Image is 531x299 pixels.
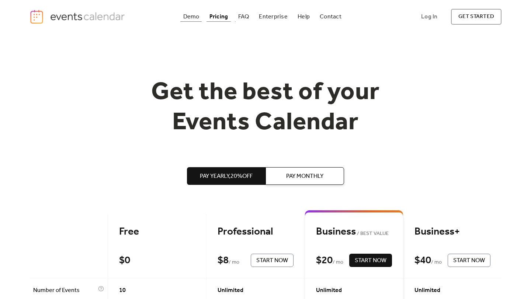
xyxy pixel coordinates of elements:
div: Enterprise [259,15,287,19]
a: home [29,9,127,24]
span: Start Now [355,256,386,265]
span: BEST VALUE [356,229,389,238]
span: Unlimited [218,286,243,295]
div: Help [298,15,310,19]
div: Business [316,225,392,238]
button: Pay Yearly,20%off [187,167,265,185]
span: Unlimited [316,286,342,295]
span: 10 [119,286,126,295]
span: Pay Yearly, 20% off [200,172,253,181]
button: Start Now [349,254,392,267]
a: Log In [414,9,445,25]
button: Start Now [448,254,490,267]
span: / mo [229,258,239,267]
div: $ 0 [119,254,130,267]
div: Pricing [209,15,228,19]
div: Contact [320,15,341,19]
div: $ 8 [218,254,229,267]
div: Business+ [414,225,490,238]
span: / mo [333,258,343,267]
div: $ 40 [414,254,431,267]
span: Number of Events [33,286,96,295]
div: Free [119,225,195,238]
a: Contact [317,12,344,22]
a: Pricing [206,12,231,22]
span: / mo [431,258,442,267]
div: Professional [218,225,294,238]
a: FAQ [235,12,252,22]
div: Demo [183,15,199,19]
span: Start Now [256,256,288,265]
span: Start Now [453,256,485,265]
a: get started [451,9,502,25]
div: $ 20 [316,254,333,267]
button: Start Now [251,254,294,267]
a: Enterprise [256,12,290,22]
a: Demo [180,12,202,22]
h1: Get the best of your Events Calendar [124,78,407,138]
div: FAQ [238,15,249,19]
span: Unlimited [414,286,440,295]
button: Pay Monthly [265,167,344,185]
span: Pay Monthly [286,172,323,181]
a: Help [295,12,313,22]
